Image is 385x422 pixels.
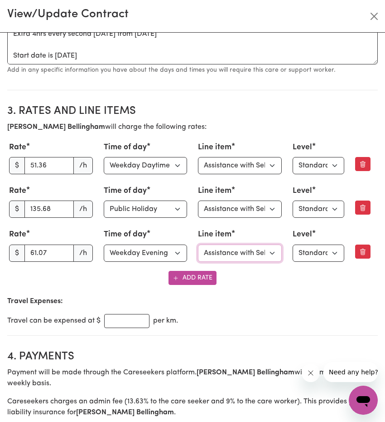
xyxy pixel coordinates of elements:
[7,315,101,326] span: Travel can be expensed at $
[9,142,26,153] label: Rate
[7,350,378,363] h2: 4. Payments
[197,369,294,376] b: [PERSON_NAME] Bellingham
[24,201,74,218] input: 0.00
[24,157,74,174] input: 0.00
[104,229,147,240] label: Time of day
[7,298,63,305] b: Travel Expenses:
[104,142,147,153] label: Time of day
[5,6,55,14] span: Need any help?
[24,245,74,262] input: 0.00
[104,185,147,197] label: Time of day
[293,229,312,240] label: Level
[73,157,93,174] span: /h
[9,245,25,262] span: $
[7,105,378,118] h2: 3. Rates and Line Items
[7,67,336,74] small: Add in any specific information you have about the days and times you will require this care or s...
[323,362,378,382] iframe: Message from company
[293,142,312,153] label: Level
[355,201,371,215] button: Remove this rate
[7,396,378,418] p: Careseekers charges an admin fee ( 13.63 % to the care seeker and 9% to the care worker). This pr...
[198,229,231,240] label: Line item
[7,367,378,389] p: Payment will be made through the Careseekers platform. will submit invoices on a weekly basis.
[198,142,231,153] label: Line item
[355,245,371,259] button: Remove this rate
[73,201,93,218] span: /h
[293,185,312,197] label: Level
[367,9,381,24] button: Close
[168,271,217,285] button: Add Rate
[73,245,93,262] span: /h
[76,409,174,416] b: [PERSON_NAME] Bellingham
[198,185,231,197] label: Line item
[9,185,26,197] label: Rate
[355,157,371,171] button: Remove this rate
[153,315,178,326] span: per km.
[7,123,105,131] b: [PERSON_NAME] Bellingham
[9,201,25,218] span: $
[7,122,378,132] p: will charge the following rates:
[349,386,378,415] iframe: Button to launch messaging window
[302,364,320,382] iframe: Close message
[9,229,26,240] label: Rate
[7,7,129,21] h3: View/Update Contract
[9,157,25,174] span: $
